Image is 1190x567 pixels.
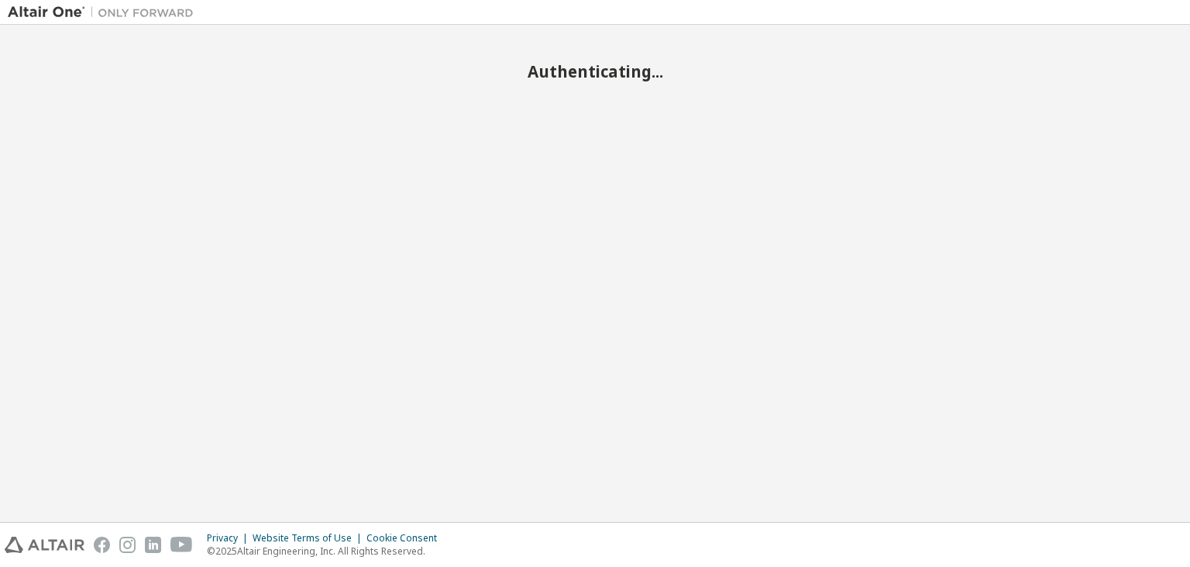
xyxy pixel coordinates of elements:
[119,537,136,553] img: instagram.svg
[5,537,84,553] img: altair_logo.svg
[207,545,446,558] p: © 2025 Altair Engineering, Inc. All Rights Reserved.
[145,537,161,553] img: linkedin.svg
[94,537,110,553] img: facebook.svg
[170,537,193,553] img: youtube.svg
[207,532,253,545] div: Privacy
[8,61,1182,81] h2: Authenticating...
[253,532,366,545] div: Website Terms of Use
[366,532,446,545] div: Cookie Consent
[8,5,201,20] img: Altair One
